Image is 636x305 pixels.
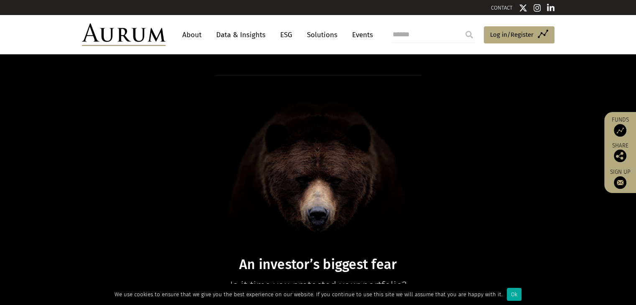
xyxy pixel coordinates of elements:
div: Ok [507,288,521,301]
input: Submit [461,26,478,43]
img: Aurum [82,23,166,46]
p: Is it time you protected your portfolio? [157,277,480,294]
a: Log in/Register [484,26,554,44]
a: Funds [608,116,632,137]
a: Solutions [303,27,342,43]
span: Log in/Register [490,30,534,40]
a: Data & Insights [212,27,270,43]
a: ESG [276,27,296,43]
h1: An investor’s biggest fear [157,257,480,273]
a: CONTACT [491,5,513,11]
img: Twitter icon [519,4,527,12]
img: Instagram icon [534,4,541,12]
div: Share [608,143,632,162]
a: Sign up [608,168,632,189]
a: About [178,27,206,43]
a: Events [348,27,373,43]
img: Access Funds [614,124,626,137]
img: Sign up to our newsletter [614,176,626,189]
img: Linkedin icon [547,4,554,12]
img: Share this post [614,150,626,162]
